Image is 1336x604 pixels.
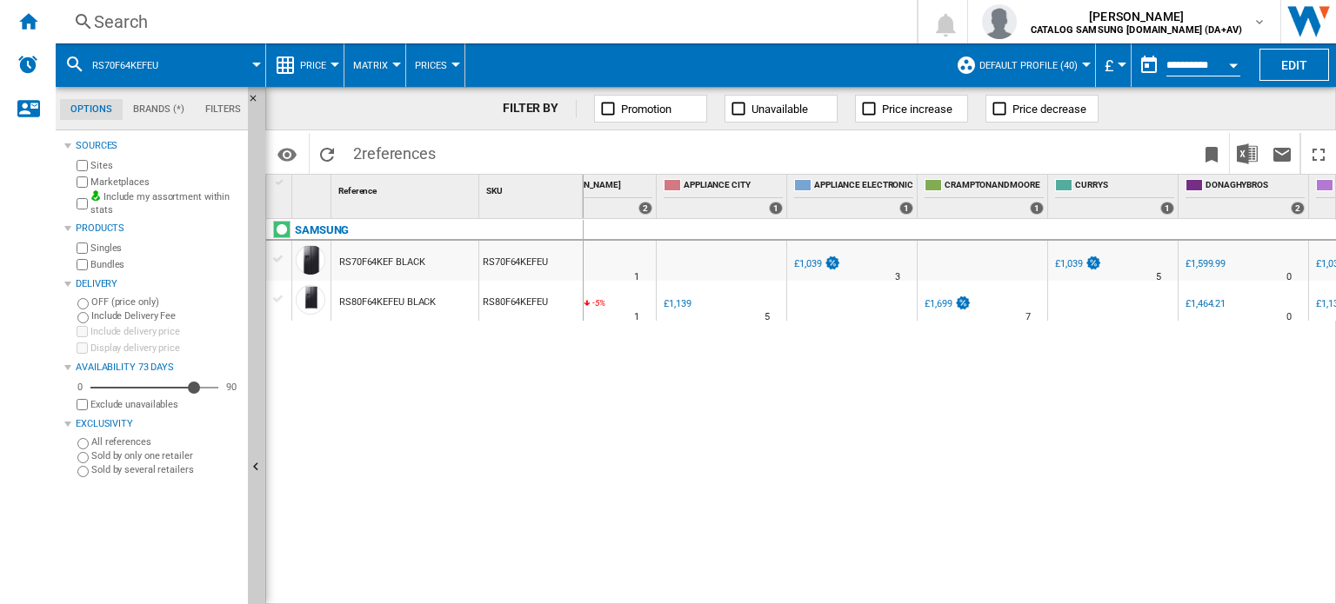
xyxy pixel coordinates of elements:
div: £1,139 [661,295,691,313]
button: md-calendar [1132,48,1166,83]
div: £1,039 [1052,256,1102,273]
div: £1,464.21 [1183,295,1226,313]
span: Unavailable [751,103,808,116]
label: Bundles [90,258,241,271]
span: SKU [486,186,503,196]
span: [PERSON_NAME] [1031,8,1242,25]
label: All references [91,435,241,448]
button: Prices [415,43,456,87]
button: Price increase [855,95,968,123]
div: rs70f64kefeu [64,43,257,87]
div: Sort None [296,175,331,202]
img: excel-24x24.png [1237,143,1258,164]
md-tab-item: Brands (*) [123,99,195,120]
button: rs70f64kefeu [92,43,176,87]
img: promotionV3.png [824,256,841,270]
button: Options [270,138,304,169]
div: RS70F64KEF BLACK [339,242,424,282]
label: Display delivery price [90,342,241,355]
div: Delivery Time : 5 days [1156,269,1161,286]
i: % [591,295,601,316]
div: APPLIANCE ELECTRONICS 1 offers sold by APPLIANCE ELECTRONICS [791,175,917,218]
div: Sort None [335,175,478,202]
button: Bookmark this report [1194,133,1229,174]
div: Sources [76,139,241,153]
div: Delivery [76,277,241,291]
input: Singles [77,242,88,254]
span: APPLIANCE ELECTRONICS [814,179,913,194]
button: Maximize [1301,133,1336,174]
div: 1 offers sold by APPLIANCE CITY [769,202,783,215]
button: Download in Excel [1230,133,1265,174]
span: £ [1105,56,1113,75]
div: Search [94,10,872,34]
button: Price decrease [985,95,1099,123]
button: Unavailable [725,95,838,123]
div: Availability 73 Days [76,361,241,375]
span: rs70f64kefeu [92,60,158,71]
label: Sites [90,159,241,172]
div: £1,464.21 [1186,298,1226,309]
label: Exclude unavailables [90,398,241,411]
input: Include Delivery Fee [77,312,89,323]
span: CURRYS [1075,179,1174,194]
button: Edit [1259,49,1329,81]
label: Include my assortment within stats [90,190,241,217]
md-tab-item: Filters [195,99,251,120]
input: Sold by only one retailer [77,452,89,463]
div: 2 offers sold by AO.COM [638,202,652,215]
div: Products [76,222,241,236]
label: Include Delivery Fee [91,309,241,322]
span: references [362,144,436,163]
span: Matrix [353,60,388,71]
div: 1 offers sold by CRAMPTONANDMOORE [1030,202,1044,215]
span: Price [300,60,326,71]
div: CURRYS 1 offers sold by CURRYS [1052,175,1178,218]
label: Sold by several retailers [91,463,241,476]
input: Display delivery price [77,399,88,410]
img: alerts-logo.svg [17,54,38,75]
span: CRAMPTONANDMOORE [945,179,1044,194]
div: SKU Sort None [483,175,583,202]
div: APPLIANCE CITY 1 offers sold by APPLIANCE CITY [660,175,786,218]
button: Hide [248,87,269,118]
img: mysite-bg-18x18.png [90,190,101,201]
div: Price [275,43,335,87]
div: RS80F64KEFEU [479,281,583,321]
input: Include my assortment within stats [77,193,88,215]
input: Include delivery price [77,326,88,337]
label: OFF (price only) [91,295,241,309]
button: Reload [310,133,344,174]
div: £1,699 [925,298,952,309]
img: promotionV3.png [954,295,972,310]
div: Sort None [483,175,583,202]
div: Delivery Time : 5 days [765,309,770,326]
label: Singles [90,242,241,255]
span: Price decrease [1012,103,1086,116]
span: [DOMAIN_NAME] [553,179,652,194]
button: Send this report by email [1265,133,1299,174]
span: 2 [344,133,444,169]
div: Delivery Time : 0 day [1286,269,1292,286]
md-tab-item: Options [60,99,123,120]
div: £1,599.99 [1186,258,1226,269]
div: Delivery Time : 1 day [634,269,639,286]
div: RS70F64KEFEU [479,241,583,281]
button: Open calendar [1218,47,1249,78]
input: Display delivery price [77,342,88,354]
div: 0 [73,381,87,394]
span: Price increase [882,103,952,116]
span: Prices [415,60,447,71]
div: Exclusivity [76,417,241,431]
button: £ [1105,43,1122,87]
img: profile.jpg [982,4,1017,39]
div: 90 [222,381,241,394]
span: Default profile (40) [979,60,1078,71]
div: [DOMAIN_NAME] 2 offers sold by AO.COM [530,175,656,218]
label: Marketplaces [90,176,241,189]
span: DONAGHYBROS [1206,179,1305,194]
div: Delivery Time : 3 days [895,269,900,286]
